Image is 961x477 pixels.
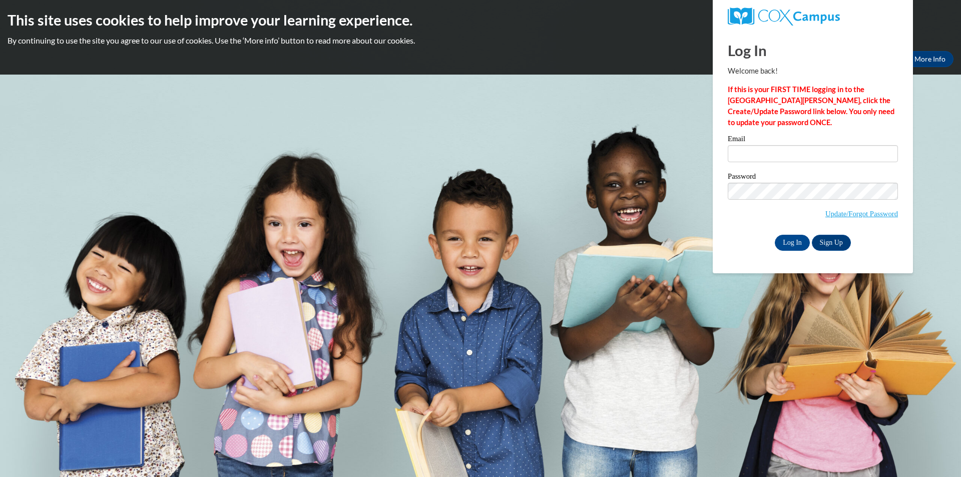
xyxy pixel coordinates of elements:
img: COX Campus [728,8,840,26]
h2: This site uses cookies to help improve your learning experience. [8,10,953,30]
p: By continuing to use the site you agree to our use of cookies. Use the ‘More info’ button to read... [8,35,953,46]
p: Welcome back! [728,66,898,77]
h1: Log In [728,40,898,61]
a: Sign Up [812,235,851,251]
input: Log In [775,235,810,251]
a: More Info [906,51,953,67]
a: COX Campus [728,8,898,26]
label: Password [728,173,898,183]
label: Email [728,135,898,145]
strong: If this is your FIRST TIME logging in to the [GEOGRAPHIC_DATA][PERSON_NAME], click the Create/Upd... [728,85,894,127]
a: Update/Forgot Password [825,210,898,218]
